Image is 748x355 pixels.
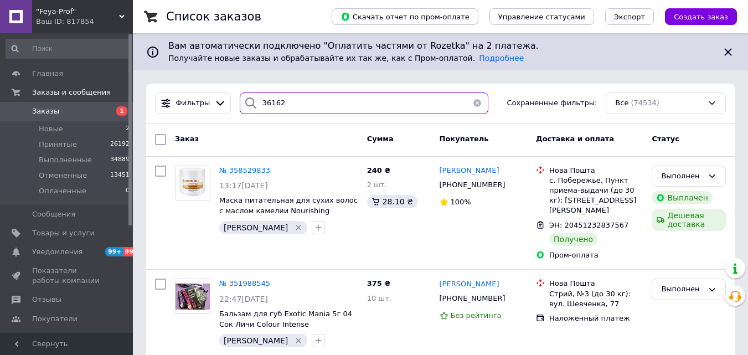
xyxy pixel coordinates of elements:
[32,69,63,79] span: Главная
[123,247,142,256] span: 99+
[32,266,102,286] span: Показатели работы компании
[294,223,303,232] svg: Удалить метку
[116,106,127,116] span: 1
[294,336,303,345] svg: Удалить метку
[661,284,703,295] div: Выполнен
[498,13,585,21] span: Управление статусами
[32,295,61,305] span: Отзывы
[549,233,597,246] div: Получено
[549,166,643,176] div: Нова Пошта
[32,228,95,238] span: Товары и услуги
[32,209,75,219] span: Сообщения
[126,186,130,196] span: 0
[652,209,726,231] div: Дешевая доставка
[440,166,499,174] span: [PERSON_NAME]
[224,336,288,345] span: [PERSON_NAME]
[440,294,505,302] span: [PHONE_NUMBER]
[39,155,92,165] span: Выполненные
[661,171,703,182] div: Выполнен
[168,54,524,63] span: Получайте новые заказы и обрабатывайте их так же, как с Пром-оплатой.
[168,40,713,53] span: Вам автоматически подключено "Оплатить частями от Rozetka" на 2 платежа.
[367,195,417,208] div: 28.10 ₴
[176,166,210,200] img: Фото товару
[126,124,130,134] span: 2
[219,196,358,225] a: Маска питательная для сухих волос с маслом камелии Nourishing [PERSON_NAME] 300 ml
[105,247,123,256] span: 99+
[654,12,737,20] a: Создать заказ
[32,106,59,116] span: Заказы
[32,247,82,257] span: Уведомления
[332,8,478,25] button: Скачать отчет по пром-оплате
[175,135,199,143] span: Заказ
[36,7,119,17] span: "Feya-Prof"
[536,135,614,143] span: Доставка и оплата
[549,176,643,216] div: с. Побережье, Пункт приема-выдачи (до 30 кг): [STREET_ADDRESS][PERSON_NAME]
[219,181,268,190] span: 13:17[DATE]
[652,135,679,143] span: Статус
[549,313,643,323] div: Наложенный платеж
[507,98,597,109] span: Сохраненные фильтры:
[39,186,86,196] span: Оплаченные
[652,191,712,204] div: Выплачен
[175,166,210,201] a: Фото товару
[367,279,391,287] span: 375 ₴
[219,310,352,328] a: Бальзам для губ Exotic Mania 5г 04 Сок Личи Colour Intense
[39,124,63,134] span: Новые
[605,8,654,25] button: Экспорт
[549,279,643,289] div: Нова Пошта
[6,39,131,59] input: Поиск
[240,92,488,114] input: Поиск по номеру заказа, ФИО покупателя, номеру телефона, Email, номеру накладной
[341,12,470,22] span: Скачать отчет по пром-оплате
[224,223,288,232] span: [PERSON_NAME]
[440,280,499,288] span: [PERSON_NAME]
[110,171,130,181] span: 13451
[219,295,268,303] span: 22:47[DATE]
[466,92,488,114] button: Очистить
[440,166,499,176] a: [PERSON_NAME]
[175,279,210,314] a: Фото товару
[549,250,643,260] div: Пром-оплата
[631,99,659,107] span: (74534)
[32,88,111,97] span: Заказы и сообщения
[479,54,524,63] a: Подробнее
[451,311,502,320] span: Без рейтинга
[110,155,130,165] span: 34889
[614,13,645,21] span: Экспорт
[665,8,737,25] button: Создать заказ
[367,181,387,189] span: 2 шт.
[219,279,270,287] a: № 351988545
[489,8,594,25] button: Управление статусами
[440,135,489,143] span: Покупатель
[36,17,133,27] div: Ваш ID: 817854
[39,140,77,150] span: Принятые
[367,135,394,143] span: Сумма
[39,171,87,181] span: Отмененные
[674,13,728,21] span: Создать заказ
[219,166,270,174] a: № 358529833
[615,98,628,109] span: Все
[367,294,391,302] span: 10 шт.
[32,314,78,324] span: Покупатели
[440,181,505,189] span: [PHONE_NUMBER]
[176,98,210,109] span: Фильтры
[176,284,210,310] img: Фото товару
[110,140,130,150] span: 26192
[166,10,261,23] h1: Список заказов
[367,166,391,174] span: 240 ₴
[440,279,499,290] a: [PERSON_NAME]
[549,221,628,229] span: ЭН: 20451232837567
[451,198,471,206] span: 100%
[549,289,643,309] div: Стрий, №3 (до 30 кг): вул. Шевченка, 77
